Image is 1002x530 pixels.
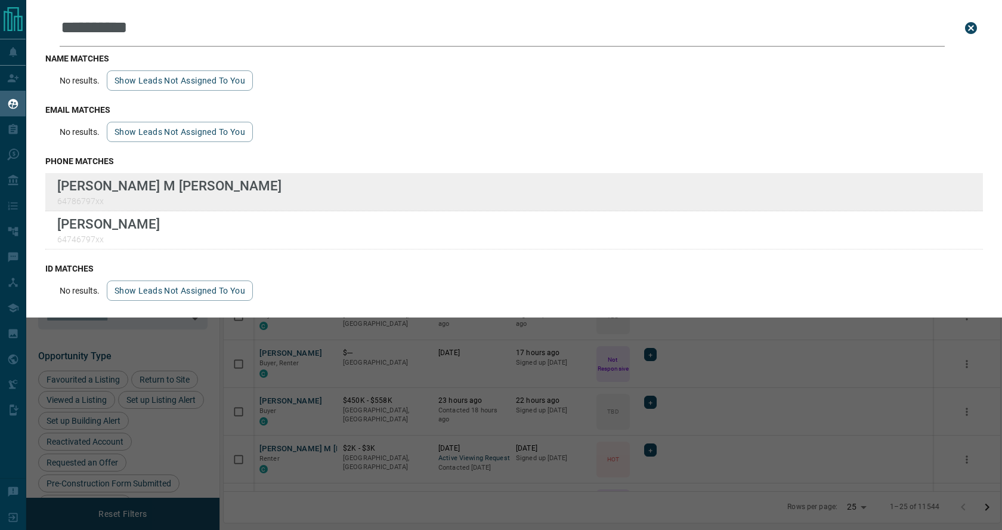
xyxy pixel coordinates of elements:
[45,156,983,166] h3: phone matches
[45,105,983,115] h3: email matches
[60,127,100,137] p: No results.
[57,178,282,193] p: [PERSON_NAME] M [PERSON_NAME]
[45,54,983,63] h3: name matches
[107,281,253,301] button: show leads not assigned to you
[57,196,282,206] p: 64786797xx
[959,16,983,40] button: close search bar
[45,264,983,273] h3: id matches
[57,216,160,232] p: [PERSON_NAME]
[107,70,253,91] button: show leads not assigned to you
[107,122,253,142] button: show leads not assigned to you
[60,286,100,295] p: No results.
[57,235,160,244] p: 64746797xx
[60,76,100,85] p: No results.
